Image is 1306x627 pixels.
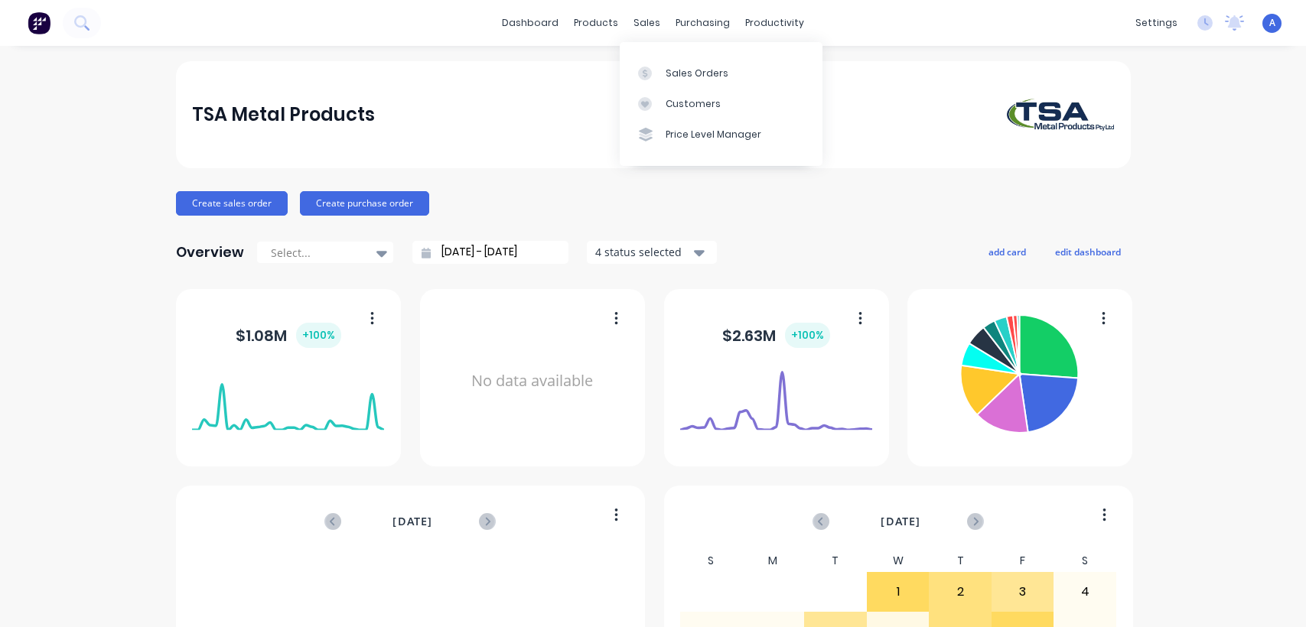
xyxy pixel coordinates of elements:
[595,244,692,260] div: 4 status selected
[176,237,244,268] div: Overview
[494,11,566,34] a: dashboard
[626,11,668,34] div: sales
[1054,550,1116,572] div: S
[930,573,991,611] div: 2
[236,323,341,348] div: $ 1.08M
[176,191,288,216] button: Create sales order
[666,128,761,141] div: Price Level Manager
[566,11,626,34] div: products
[392,513,432,530] span: [DATE]
[979,242,1036,262] button: add card
[881,513,920,530] span: [DATE]
[1054,573,1115,611] div: 4
[785,323,830,348] div: + 100 %
[679,550,742,572] div: S
[742,550,805,572] div: M
[992,550,1054,572] div: F
[620,119,822,150] a: Price Level Manager
[804,550,867,572] div: T
[666,97,721,111] div: Customers
[929,550,992,572] div: T
[1269,16,1275,30] span: A
[436,309,628,453] div: No data available
[296,323,341,348] div: + 100 %
[668,11,738,34] div: purchasing
[620,89,822,119] a: Customers
[192,99,375,130] div: TSA Metal Products
[1128,11,1185,34] div: settings
[28,11,50,34] img: Factory
[1007,99,1114,131] img: TSA Metal Products
[868,573,929,611] div: 1
[666,67,728,80] div: Sales Orders
[620,57,822,88] a: Sales Orders
[867,550,930,572] div: W
[722,323,830,348] div: $ 2.63M
[1045,242,1131,262] button: edit dashboard
[992,573,1054,611] div: 3
[587,241,717,264] button: 4 status selected
[300,191,429,216] button: Create purchase order
[738,11,812,34] div: productivity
